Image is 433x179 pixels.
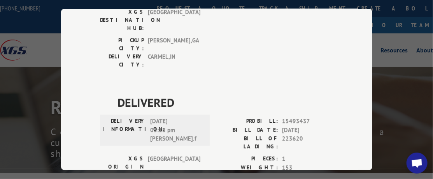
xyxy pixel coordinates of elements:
[9,146,36,152] span: LTL Shipping
[9,108,44,115] span: Contact by Email
[282,155,333,163] span: 1
[2,119,7,124] input: Contact by Phone
[217,134,278,151] label: BILL OF LADING:
[100,36,144,52] label: PICKUP CITY:
[148,155,200,179] span: [GEOGRAPHIC_DATA]
[2,146,7,151] input: LTL Shipping
[217,126,278,135] label: BILL DATE:
[282,117,333,126] span: 15493437
[2,156,7,161] input: Truckload
[148,36,200,52] span: [PERSON_NAME] , GA
[100,52,144,69] label: DELIVERY CITY:
[9,156,30,163] span: Truckload
[2,167,7,172] input: Expedited Shipping
[148,8,200,32] span: [GEOGRAPHIC_DATA]
[217,155,278,163] label: PIECES:
[117,94,333,111] span: DELIVERED
[407,153,428,174] a: Open chat
[9,119,46,125] span: Contact by Phone
[150,117,203,143] span: [DATE] 03:18 pm [PERSON_NAME].f
[100,155,144,179] label: XGS ORIGIN HUB:
[170,0,191,7] span: Last name
[148,52,200,69] span: CARMEL , IN
[170,32,236,39] span: Account Number (if applicable)
[217,163,278,172] label: WEIGHT:
[282,134,333,151] span: 223620
[100,8,144,32] label: XGS DESTINATION HUB:
[9,167,51,173] span: Expedited Shipping
[282,126,333,135] span: [DATE]
[170,64,201,71] span: Phone number
[217,117,278,126] label: PROBILL:
[282,163,333,172] span: 153
[2,108,7,113] input: Contact by Email
[102,117,146,143] label: DELIVERY INFORMATION:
